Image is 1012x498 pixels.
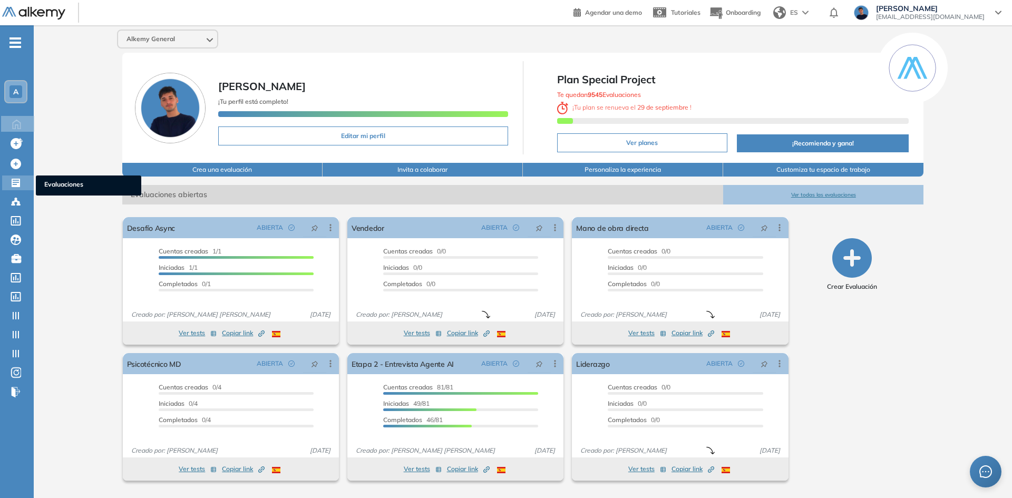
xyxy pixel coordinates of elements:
b: 29 de septiembre [636,103,690,111]
img: ESP [497,331,505,337]
span: Completados [608,416,647,424]
span: Copiar link [222,464,265,474]
button: Copiar link [222,463,265,475]
button: Copiar link [447,463,490,475]
span: Creado por: [PERSON_NAME] [576,310,671,319]
span: ¡Tu perfil está completo! [218,97,288,105]
button: Ver tests [404,463,442,475]
span: check-circle [288,224,295,231]
span: 0/0 [608,263,647,271]
button: Copiar link [672,327,714,339]
a: Agendar una demo [573,5,642,18]
span: Plan Special Project [557,72,909,87]
span: 0/1 [159,280,211,288]
button: Ver tests [628,463,666,475]
img: Logo [2,7,65,20]
button: Ver tests [628,327,666,339]
img: ESP [722,467,730,473]
span: Completados [159,280,198,288]
span: [DATE] [755,310,784,319]
button: Onboarding [709,2,761,24]
button: pushpin [303,355,326,372]
span: Iniciadas [608,399,634,407]
img: ESP [272,331,280,337]
span: Creado por: [PERSON_NAME] [127,446,222,455]
span: Cuentas creadas [383,247,433,255]
span: Iniciadas [608,263,634,271]
span: [DATE] [530,446,559,455]
img: ESP [497,467,505,473]
span: [PERSON_NAME] [876,4,985,13]
span: [EMAIL_ADDRESS][DOMAIN_NAME] [876,13,985,21]
span: pushpin [311,359,318,368]
span: Copiar link [447,328,490,338]
span: check-circle [288,360,295,367]
span: 0/0 [608,399,647,407]
img: arrow [802,11,809,15]
span: ABIERTA [257,359,283,368]
a: Vendedor [352,217,384,238]
span: pushpin [311,223,318,232]
span: ABIERTA [706,359,733,368]
span: Creado por: [PERSON_NAME] [352,310,446,319]
span: Creado por: [PERSON_NAME] [PERSON_NAME] [352,446,499,455]
span: Completados [608,280,647,288]
span: Copiar link [222,328,265,338]
button: pushpin [528,219,551,236]
span: Evaluaciones abiertas [122,185,723,204]
span: 0/0 [608,280,660,288]
span: check-circle [513,360,519,367]
span: [DATE] [306,446,335,455]
span: Evaluaciones [44,180,133,191]
span: ABIERTA [706,223,733,232]
button: Copiar link [222,327,265,339]
button: Copiar link [672,463,714,475]
span: Cuentas creadas [383,383,433,391]
button: Copiar link [447,327,490,339]
a: Mano de obra directa [576,217,649,238]
a: Psicotécnico MD [127,353,181,374]
button: Personaliza la experiencia [523,163,723,177]
span: Iniciadas [159,399,184,407]
button: Crea una evaluación [122,163,323,177]
span: [DATE] [306,310,335,319]
img: world [773,6,786,19]
button: Ver planes [557,133,727,152]
span: Cuentas creadas [608,383,657,391]
span: Completados [383,416,422,424]
span: 1/1 [159,263,198,271]
span: check-circle [738,360,744,367]
span: pushpin [536,359,543,368]
span: pushpin [536,223,543,232]
span: message [979,465,992,478]
span: 49/81 [383,399,430,407]
button: Crear Evaluación [827,238,877,291]
span: 0/0 [608,416,660,424]
span: Agendar una demo [585,8,642,16]
span: Cuentas creadas [608,247,657,255]
span: 0/0 [608,383,670,391]
span: 1/1 [159,247,221,255]
button: Editar mi perfil [218,126,508,145]
span: 0/4 [159,399,198,407]
span: Cuentas creadas [159,247,208,255]
span: Creado por: [PERSON_NAME] [PERSON_NAME] [127,310,275,319]
span: pushpin [761,223,768,232]
img: ESP [722,331,730,337]
button: Invita a colaborar [323,163,523,177]
button: pushpin [753,219,776,236]
button: pushpin [753,355,776,372]
img: clock-svg [557,102,569,114]
button: Customiza tu espacio de trabajo [723,163,923,177]
i: - [9,42,21,44]
img: Foto de perfil [135,73,206,143]
span: Te quedan Evaluaciones [557,91,641,99]
span: 0/4 [159,383,221,391]
b: 9545 [588,91,602,99]
span: ES [790,8,798,17]
button: ¡Recomienda y gana! [737,134,909,152]
span: 81/81 [383,383,453,391]
span: Crear Evaluación [827,282,877,291]
span: ¡ Tu plan se renueva el ! [557,103,692,111]
span: Iniciadas [383,263,409,271]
